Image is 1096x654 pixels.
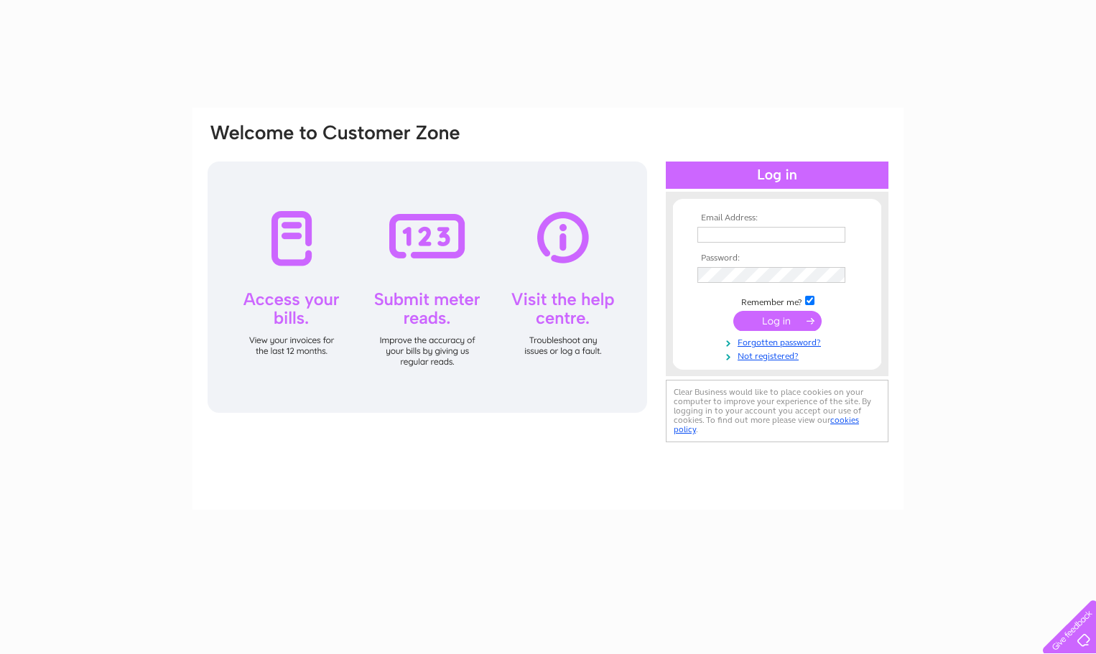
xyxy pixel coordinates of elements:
[694,294,860,308] td: Remember me?
[694,253,860,263] th: Password:
[694,213,860,223] th: Email Address:
[697,335,860,348] a: Forgotten password?
[666,380,888,442] div: Clear Business would like to place cookies on your computer to improve your experience of the sit...
[697,348,860,362] a: Not registered?
[733,311,822,331] input: Submit
[674,415,859,434] a: cookies policy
